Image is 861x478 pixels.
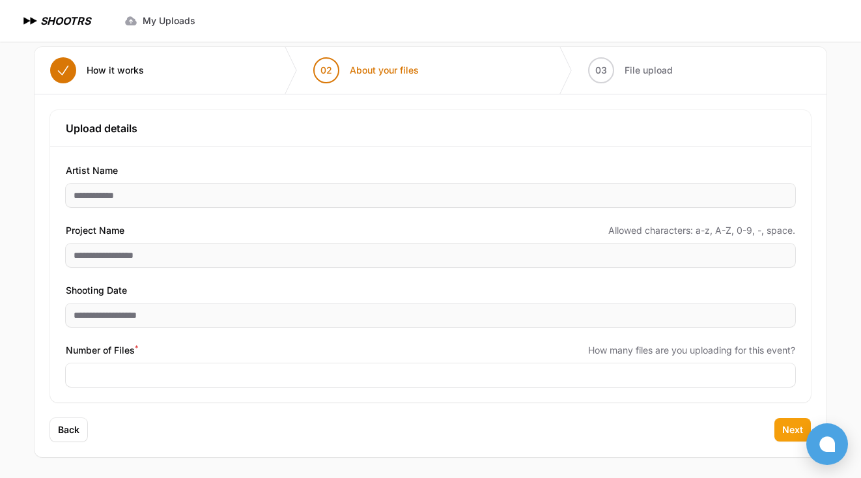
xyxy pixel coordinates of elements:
button: How it works [35,47,160,94]
span: Next [782,423,803,436]
h3: Upload details [66,120,795,136]
button: 02 About your files [298,47,434,94]
span: Shooting Date [66,283,127,298]
span: About your files [350,64,419,77]
button: Next [774,418,811,442]
span: Number of Files [66,343,138,358]
span: 03 [595,64,607,77]
button: 03 File upload [572,47,688,94]
span: Artist Name [66,163,118,178]
span: My Uploads [143,14,195,27]
span: How many files are you uploading for this event? [588,344,795,357]
span: Project Name [66,223,124,238]
span: How it works [87,64,144,77]
span: Back [58,423,79,436]
span: File upload [625,64,673,77]
img: SHOOTRS [21,13,40,29]
a: My Uploads [117,9,203,33]
a: SHOOTRS SHOOTRS [21,13,91,29]
span: Allowed characters: a-z, A-Z, 0-9, -, space. [608,224,795,237]
span: 02 [320,64,332,77]
button: Open chat window [806,423,848,465]
h1: SHOOTRS [40,13,91,29]
button: Back [50,418,87,442]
